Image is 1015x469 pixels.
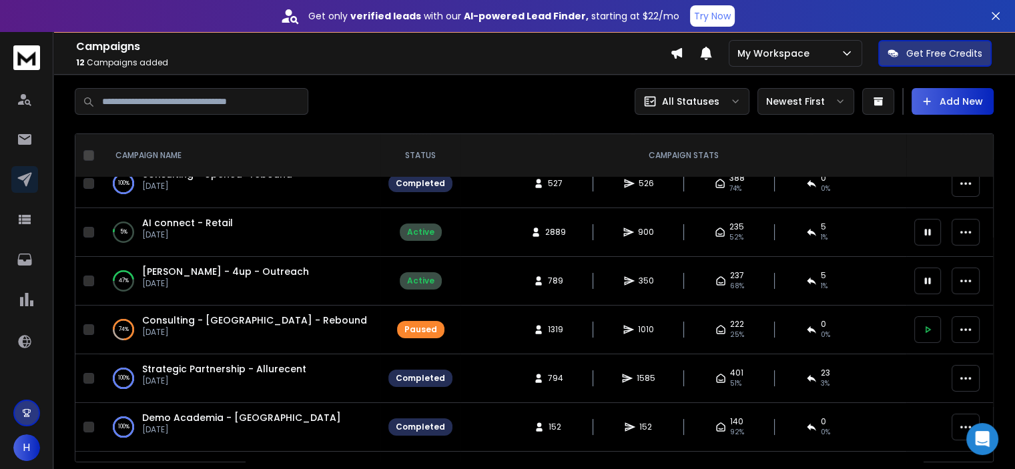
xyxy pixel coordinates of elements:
[639,422,653,432] span: 152
[730,368,743,378] span: 401
[548,178,563,189] span: 527
[99,354,380,403] td: 100%Strategic Partnership - Allurecent[DATE]
[548,373,563,384] span: 794
[548,324,563,335] span: 1319
[142,278,309,289] p: [DATE]
[99,208,380,257] td: 5%AI connect - Retail[DATE]
[142,265,309,278] a: [PERSON_NAME] - 4up - Outreach
[99,306,380,354] td: 74%Consulting - [GEOGRAPHIC_DATA] - Rebound[DATE]
[906,47,982,60] p: Get Free Credits
[119,323,129,336] p: 74 %
[407,276,434,286] div: Active
[729,232,743,243] span: 52 %
[549,422,562,432] span: 152
[821,281,827,292] span: 1 %
[878,40,992,67] button: Get Free Credits
[821,330,830,340] span: 0 %
[639,178,654,189] span: 526
[638,324,654,335] span: 1010
[966,423,998,455] div: Open Intercom Messenger
[730,319,744,330] span: 222
[99,159,380,208] td: 100%consulting - opened -rebound[DATE]
[118,372,129,385] p: 100 %
[13,45,40,70] img: logo
[639,276,654,286] span: 350
[729,173,745,183] span: 388
[730,416,743,427] span: 140
[99,403,380,452] td: 100%Demo Academia - [GEOGRAPHIC_DATA][DATE]
[142,424,341,435] p: [DATE]
[142,216,233,229] a: AI connect - Retail
[821,416,826,427] span: 0
[142,181,292,191] p: [DATE]
[120,225,127,239] p: 5 %
[99,257,380,306] td: 47%[PERSON_NAME] - 4up - Outreach[DATE]
[142,362,306,376] a: Strategic Partnership - Allurecent
[396,373,445,384] div: Completed
[821,173,826,183] span: 0
[694,9,731,23] p: Try Now
[460,134,906,177] th: CAMPAIGN STATS
[730,281,744,292] span: 68 %
[690,5,735,27] button: Try Now
[13,434,40,461] button: H
[821,319,826,330] span: 0
[142,376,306,386] p: [DATE]
[757,88,854,115] button: Newest First
[119,274,129,288] p: 47 %
[821,183,830,194] span: 0 %
[821,427,830,438] span: 0 %
[76,57,670,68] p: Campaigns added
[350,9,421,23] strong: verified leads
[545,227,566,238] span: 2889
[662,95,719,108] p: All Statuses
[118,420,129,434] p: 100 %
[380,134,460,177] th: STATUS
[142,327,367,338] p: [DATE]
[464,9,589,23] strong: AI-powered Lead Finder,
[142,229,233,240] p: [DATE]
[729,221,744,232] span: 235
[308,9,679,23] p: Get only with our starting at $22/mo
[821,221,826,232] span: 5
[730,427,744,438] span: 92 %
[730,270,744,281] span: 237
[821,270,826,281] span: 5
[737,47,815,60] p: My Workspace
[99,134,380,177] th: CAMPAIGN NAME
[396,422,445,432] div: Completed
[118,177,129,190] p: 100 %
[396,178,445,189] div: Completed
[730,330,744,340] span: 25 %
[730,378,741,389] span: 51 %
[142,411,341,424] a: Demo Academia - [GEOGRAPHIC_DATA]
[404,324,437,335] div: Paused
[821,232,827,243] span: 1 %
[76,57,85,68] span: 12
[912,88,994,115] button: Add New
[821,368,830,378] span: 23
[407,227,434,238] div: Active
[142,314,367,327] a: Consulting - [GEOGRAPHIC_DATA] - Rebound
[548,276,563,286] span: 789
[637,373,655,384] span: 1585
[821,378,829,389] span: 3 %
[76,39,670,55] h1: Campaigns
[729,183,741,194] span: 74 %
[638,227,654,238] span: 900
